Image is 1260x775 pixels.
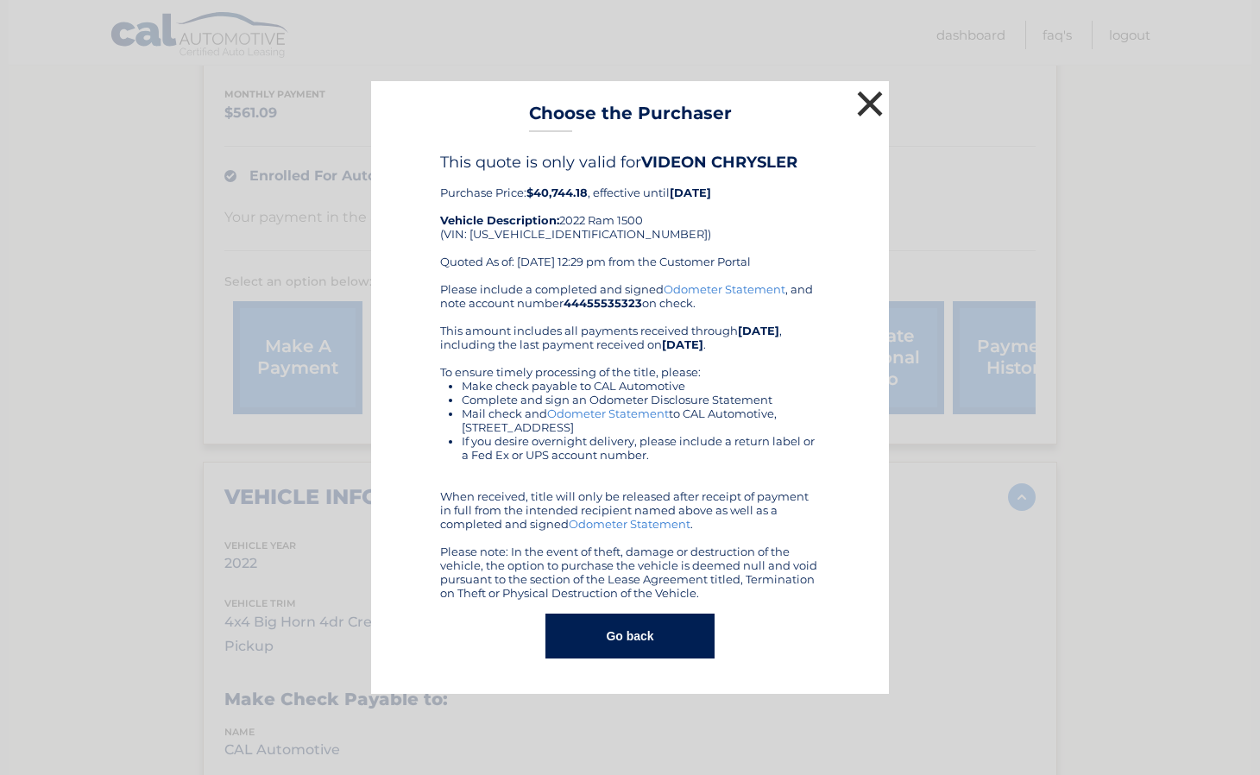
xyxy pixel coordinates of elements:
[462,434,820,462] li: If you desire overnight delivery, please include a return label or a Fed Ex or UPS account number.
[462,406,820,434] li: Mail check and to CAL Automotive, [STREET_ADDRESS]
[440,153,820,282] div: Purchase Price: , effective until 2022 Ram 1500 (VIN: [US_VEHICLE_IDENTIFICATION_NUMBER]) Quoted ...
[662,337,703,351] b: [DATE]
[738,324,779,337] b: [DATE]
[526,186,588,199] b: $40,744.18
[564,296,642,310] b: 44455535323
[664,282,785,296] a: Odometer Statement
[462,379,820,393] li: Make check payable to CAL Automotive
[545,614,714,658] button: Go back
[670,186,711,199] b: [DATE]
[569,517,690,531] a: Odometer Statement
[440,282,820,600] div: Please include a completed and signed , and note account number on check. This amount includes al...
[853,86,887,121] button: ×
[641,153,797,172] b: VIDEON CHRYSLER
[462,393,820,406] li: Complete and sign an Odometer Disclosure Statement
[529,103,732,133] h3: Choose the Purchaser
[547,406,669,420] a: Odometer Statement
[440,213,559,227] strong: Vehicle Description:
[440,153,820,172] h4: This quote is only valid for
